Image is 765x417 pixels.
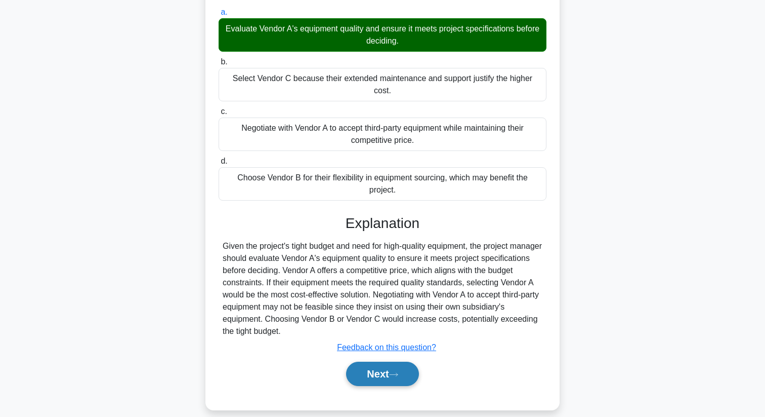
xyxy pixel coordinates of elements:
div: Given the project's tight budget and need for high-quality equipment, the project manager should ... [223,240,542,337]
span: d. [221,157,227,165]
div: Evaluate Vendor A's equipment quality and ensure it meets project specifications before deciding. [219,18,546,52]
div: Negotiate with Vendor A to accept third-party equipment while maintaining their competitive price. [219,118,546,151]
span: c. [221,107,227,116]
div: Choose Vendor B for their flexibility in equipment sourcing, which may benefit the project. [219,167,546,201]
span: b. [221,57,227,66]
span: a. [221,8,227,16]
h3: Explanation [225,215,540,232]
button: Next [346,362,418,386]
a: Feedback on this question? [337,343,436,352]
div: Select Vendor C because their extended maintenance and support justify the higher cost. [219,68,546,101]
